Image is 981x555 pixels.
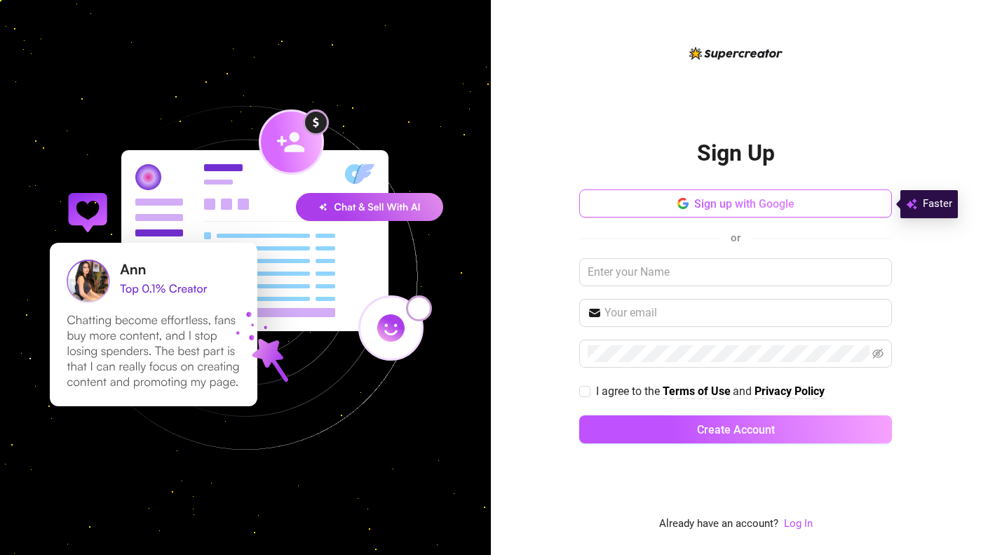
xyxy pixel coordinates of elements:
span: Faster [923,196,952,213]
span: eye-invisible [872,348,884,359]
span: Create Account [697,423,775,436]
img: signup-background-D0MIrEPF.svg [3,35,488,521]
span: I agree to the [596,385,663,398]
span: Already have an account? [659,516,778,533]
strong: Privacy Policy [755,385,825,398]
strong: Terms of Use [663,385,731,398]
button: Sign up with Google [579,189,892,218]
span: and [733,385,755,398]
a: Log In [784,517,813,530]
a: Log In [784,516,813,533]
button: Create Account [579,415,892,443]
a: Privacy Policy [755,385,825,399]
input: Your email [604,305,884,321]
input: Enter your Name [579,258,892,286]
h2: Sign Up [697,139,775,168]
img: svg%3e [906,196,917,213]
span: Sign up with Google [694,197,794,210]
img: logo-BBDzfeDw.svg [689,47,783,60]
span: or [731,232,740,244]
a: Terms of Use [663,385,731,399]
